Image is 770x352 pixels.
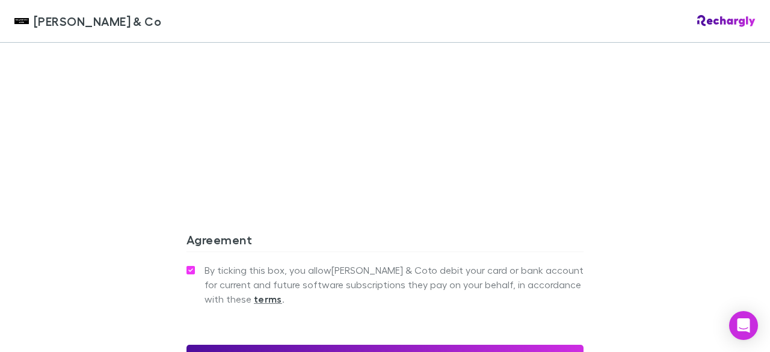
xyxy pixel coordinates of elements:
h3: Agreement [186,232,584,252]
img: Rechargly Logo [697,15,756,27]
span: By ticking this box, you allow [PERSON_NAME] & Co to debit your card or bank account for current ... [205,263,584,306]
img: Shaddock & Co's Logo [14,14,29,28]
strong: terms [254,293,282,305]
div: Open Intercom Messenger [729,311,758,340]
span: [PERSON_NAME] & Co [34,12,161,30]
